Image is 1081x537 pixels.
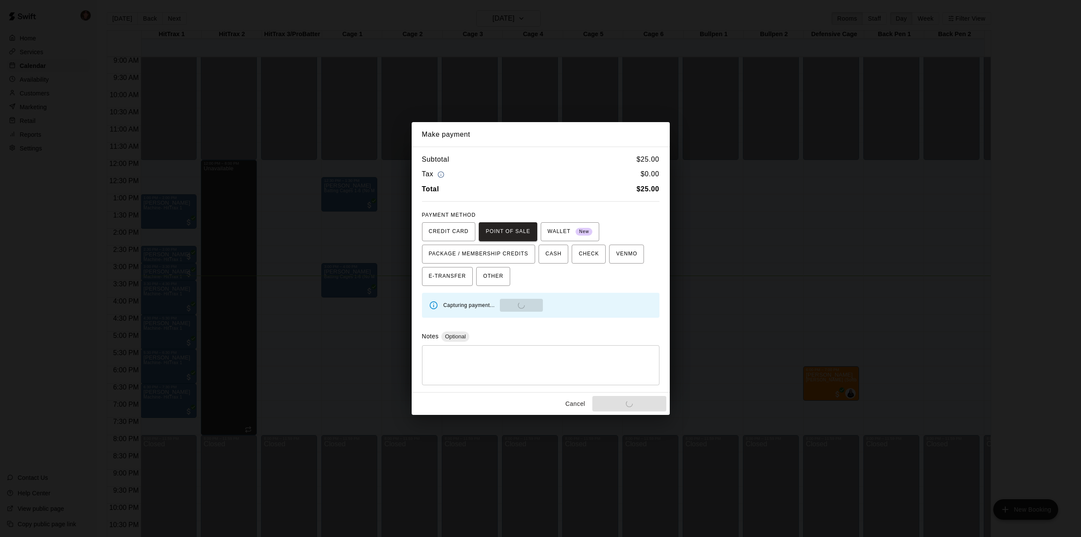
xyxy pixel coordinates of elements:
[561,396,589,412] button: Cancel
[637,185,659,193] b: $ 25.00
[548,225,593,239] span: WALLET
[576,226,592,238] span: New
[422,222,476,241] button: CREDIT CARD
[429,247,529,261] span: PACKAGE / MEMBERSHIP CREDITS
[422,154,450,165] h6: Subtotal
[479,222,537,241] button: POINT OF SALE
[486,225,530,239] span: POINT OF SALE
[422,333,439,340] label: Notes
[476,267,510,286] button: OTHER
[545,247,561,261] span: CASH
[572,245,606,264] button: CHECK
[609,245,644,264] button: VENMO
[483,270,503,283] span: OTHER
[441,333,469,340] span: Optional
[422,245,536,264] button: PACKAGE / MEMBERSHIP CREDITS
[539,245,568,264] button: CASH
[422,267,473,286] button: E-TRANSFER
[429,270,466,283] span: E-TRANSFER
[412,122,670,147] h2: Make payment
[641,169,659,180] h6: $ 0.00
[422,212,476,218] span: PAYMENT METHOD
[422,185,439,193] b: Total
[422,169,447,180] h6: Tax
[541,222,600,241] button: WALLET New
[429,225,469,239] span: CREDIT CARD
[616,247,637,261] span: VENMO
[443,302,495,308] span: Capturing payment...
[579,247,599,261] span: CHECK
[637,154,659,165] h6: $ 25.00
